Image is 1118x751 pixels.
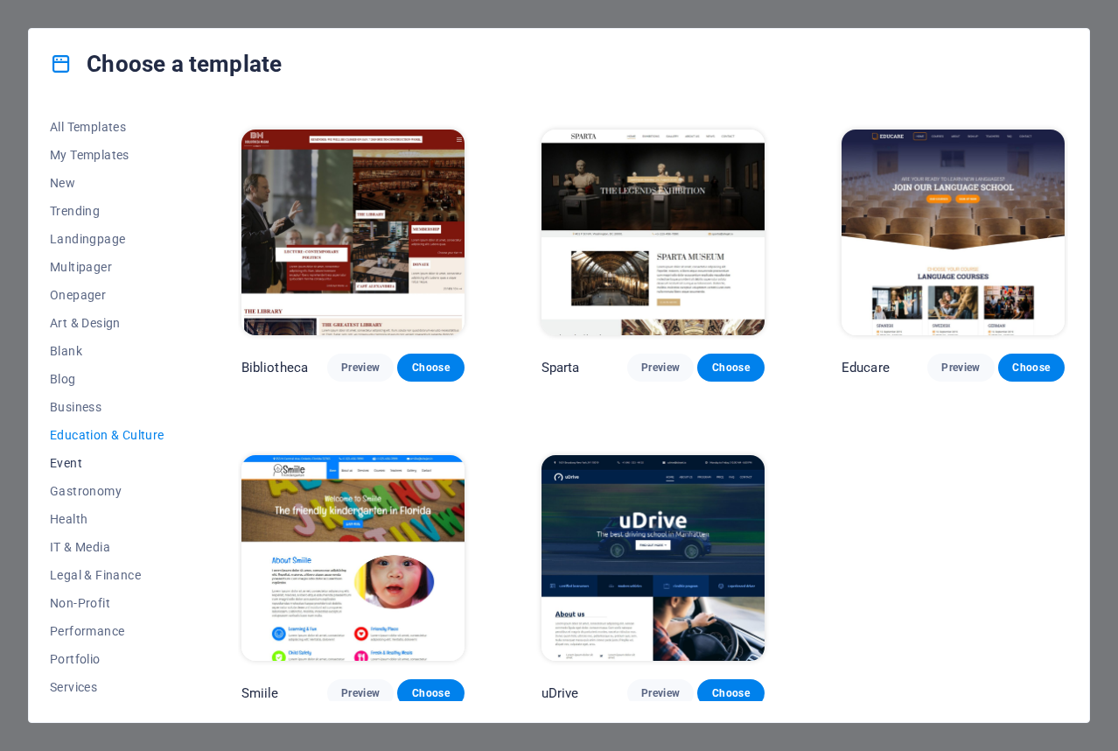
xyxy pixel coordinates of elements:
[998,354,1065,382] button: Choose
[711,361,750,375] span: Choose
[50,253,164,281] button: Multipager
[397,679,464,707] button: Choose
[50,113,164,141] button: All Templates
[241,359,309,376] p: Bibliotheca
[50,232,164,246] span: Landingpage
[397,354,464,382] button: Choose
[241,130,465,335] img: Bibliotheca
[50,673,164,701] button: Services
[641,686,680,700] span: Preview
[50,365,164,393] button: Blog
[50,533,164,561] button: IT & Media
[50,449,164,477] button: Event
[50,337,164,365] button: Blank
[50,169,164,197] button: New
[542,130,765,335] img: Sparta
[50,512,164,526] span: Health
[50,484,164,498] span: Gastronomy
[327,679,394,707] button: Preview
[627,354,694,382] button: Preview
[327,354,394,382] button: Preview
[50,120,164,134] span: All Templates
[50,540,164,554] span: IT & Media
[50,561,164,589] button: Legal & Finance
[50,505,164,533] button: Health
[50,50,282,78] h4: Choose a template
[50,372,164,386] span: Blog
[50,141,164,169] button: My Templates
[50,309,164,337] button: Art & Design
[50,421,164,449] button: Education & Culture
[50,652,164,666] span: Portfolio
[50,680,164,694] span: Services
[50,393,164,421] button: Business
[50,281,164,309] button: Onepager
[842,130,1065,335] img: Educare
[50,400,164,414] span: Business
[1012,361,1051,375] span: Choose
[542,684,579,702] p: uDrive
[842,359,890,376] p: Educare
[50,176,164,190] span: New
[50,456,164,470] span: Event
[50,197,164,225] button: Trending
[50,596,164,610] span: Non-Profit
[241,455,465,661] img: Smiile
[50,260,164,274] span: Multipager
[50,148,164,162] span: My Templates
[50,477,164,505] button: Gastronomy
[50,316,164,330] span: Art & Design
[341,686,380,700] span: Preview
[711,686,750,700] span: Choose
[697,679,764,707] button: Choose
[50,225,164,253] button: Landingpage
[941,361,980,375] span: Preview
[50,617,164,645] button: Performance
[411,361,450,375] span: Choose
[927,354,994,382] button: Preview
[50,645,164,673] button: Portfolio
[50,204,164,218] span: Trending
[241,684,279,702] p: Smiile
[341,361,380,375] span: Preview
[542,359,580,376] p: Sparta
[50,288,164,302] span: Onepager
[627,679,694,707] button: Preview
[50,589,164,617] button: Non-Profit
[50,568,164,582] span: Legal & Finance
[50,624,164,638] span: Performance
[542,455,765,661] img: uDrive
[50,428,164,442] span: Education & Culture
[697,354,764,382] button: Choose
[411,686,450,700] span: Choose
[641,361,680,375] span: Preview
[50,344,164,358] span: Blank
